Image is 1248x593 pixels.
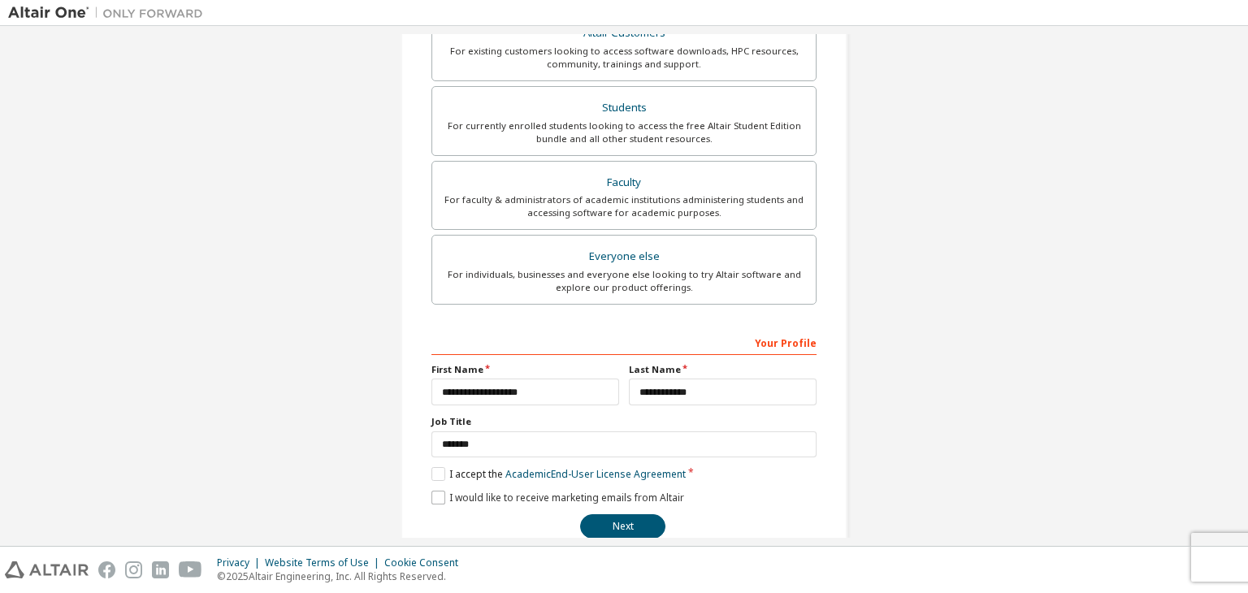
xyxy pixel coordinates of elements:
img: youtube.svg [179,561,202,578]
img: linkedin.svg [152,561,169,578]
label: Job Title [431,415,817,428]
div: For currently enrolled students looking to access the free Altair Student Edition bundle and all ... [442,119,806,145]
img: facebook.svg [98,561,115,578]
div: Website Terms of Use [265,556,384,569]
label: I would like to receive marketing emails from Altair [431,491,684,504]
div: Faculty [442,171,806,194]
div: For individuals, businesses and everyone else looking to try Altair software and explore our prod... [442,268,806,294]
img: altair_logo.svg [5,561,89,578]
div: Students [442,97,806,119]
div: Privacy [217,556,265,569]
a: Academic End-User License Agreement [505,467,686,481]
div: Your Profile [431,329,817,355]
label: I accept the [431,467,686,481]
div: For existing customers looking to access software downloads, HPC resources, community, trainings ... [442,45,806,71]
img: Altair One [8,5,211,21]
div: Cookie Consent [384,556,468,569]
button: Next [580,514,665,539]
div: Everyone else [442,245,806,268]
img: instagram.svg [125,561,142,578]
label: Last Name [629,363,817,376]
div: For faculty & administrators of academic institutions administering students and accessing softwa... [442,193,806,219]
label: First Name [431,363,619,376]
p: © 2025 Altair Engineering, Inc. All Rights Reserved. [217,569,468,583]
